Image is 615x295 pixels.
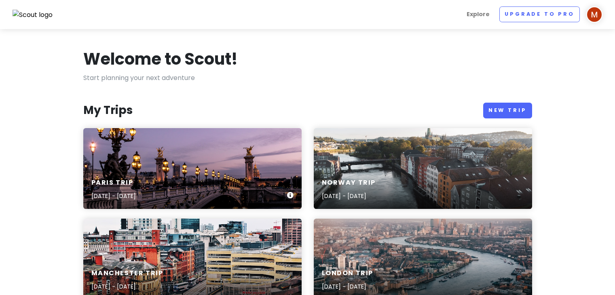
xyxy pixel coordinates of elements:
[483,103,532,118] a: New Trip
[322,269,374,278] h6: London Trip
[322,282,374,291] p: [DATE] - [DATE]
[83,48,238,70] h1: Welcome to Scout!
[91,282,163,291] p: [DATE] - [DATE]
[314,128,532,209] a: a river running through a city next to tall buildingsNorway Trip[DATE] - [DATE]
[463,6,493,22] a: Explore
[13,10,53,20] img: Scout logo
[499,6,580,22] a: Upgrade to Pro
[83,103,133,118] h3: My Trips
[83,128,302,209] a: bridge during night timeParis Trip[DATE] - [DATE]
[91,192,136,200] p: [DATE] - [DATE]
[91,179,136,187] h6: Paris Trip
[322,192,376,200] p: [DATE] - [DATE]
[586,6,602,23] img: User profile
[83,73,532,83] p: Start planning your next adventure
[322,179,376,187] h6: Norway Trip
[91,269,163,278] h6: Manchester Trip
